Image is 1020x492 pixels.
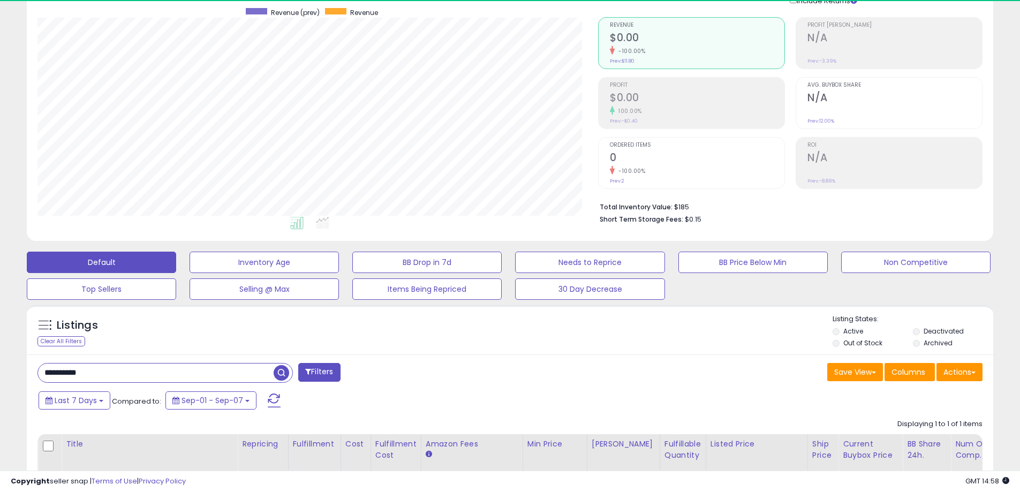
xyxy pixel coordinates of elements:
[807,118,834,124] small: Prev: 12.00%
[924,338,953,347] label: Archived
[426,438,518,450] div: Amazon Fees
[843,338,882,347] label: Out of Stock
[527,438,583,450] div: Min Price
[807,58,836,64] small: Prev: -3.39%
[352,278,502,300] button: Items Being Repriced
[891,367,925,377] span: Columns
[812,438,834,461] div: Ship Price
[92,476,137,486] a: Terms of Use
[615,167,645,175] small: -100.00%
[298,363,340,382] button: Filters
[664,438,701,461] div: Fulfillable Quantity
[965,476,1009,486] span: 2025-09-17 14:58 GMT
[843,327,863,336] label: Active
[190,252,339,273] button: Inventory Age
[610,32,784,46] h2: $0.00
[711,438,803,450] div: Listed Price
[57,318,98,333] h5: Listings
[685,214,701,224] span: $0.15
[610,92,784,106] h2: $0.00
[182,395,243,406] span: Sep-01 - Sep-07
[807,178,835,184] small: Prev: -8.89%
[11,476,186,487] div: seller snap | |
[112,396,161,406] span: Compared to:
[600,202,673,211] b: Total Inventory Value:
[807,22,982,28] span: Profit [PERSON_NAME]
[165,391,256,410] button: Sep-01 - Sep-07
[515,252,664,273] button: Needs to Reprice
[352,252,502,273] button: BB Drop in 7d
[885,363,935,381] button: Columns
[27,252,176,273] button: Default
[807,82,982,88] span: Avg. Buybox Share
[11,476,50,486] strong: Copyright
[615,47,645,55] small: -100.00%
[955,438,994,461] div: Num of Comp.
[678,252,828,273] button: BB Price Below Min
[610,142,784,148] span: Ordered Items
[27,278,176,300] button: Top Sellers
[375,438,417,461] div: Fulfillment Cost
[66,438,233,450] div: Title
[807,142,982,148] span: ROI
[907,438,946,461] div: BB Share 24h.
[39,391,110,410] button: Last 7 Days
[936,363,983,381] button: Actions
[190,278,339,300] button: Selling @ Max
[807,92,982,106] h2: N/A
[37,336,85,346] div: Clear All Filters
[843,438,898,461] div: Current Buybox Price
[827,363,883,381] button: Save View
[271,8,320,17] span: Revenue (prev)
[610,152,784,166] h2: 0
[897,419,983,429] div: Displaying 1 to 1 of 1 items
[841,252,991,273] button: Non Competitive
[807,32,982,46] h2: N/A
[139,476,186,486] a: Privacy Policy
[600,200,974,213] li: $185
[293,438,336,450] div: Fulfillment
[610,58,634,64] small: Prev: $11.80
[592,438,655,450] div: [PERSON_NAME]
[807,152,982,166] h2: N/A
[610,178,624,184] small: Prev: 2
[242,438,284,450] div: Repricing
[55,395,97,406] span: Last 7 Days
[615,107,642,115] small: 100.00%
[833,314,993,324] p: Listing States:
[345,438,366,450] div: Cost
[350,8,378,17] span: Revenue
[610,118,638,124] small: Prev: -$0.40
[600,215,683,224] b: Short Term Storage Fees:
[610,22,784,28] span: Revenue
[610,82,784,88] span: Profit
[924,327,964,336] label: Deactivated
[426,450,432,459] small: Amazon Fees.
[515,278,664,300] button: 30 Day Decrease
